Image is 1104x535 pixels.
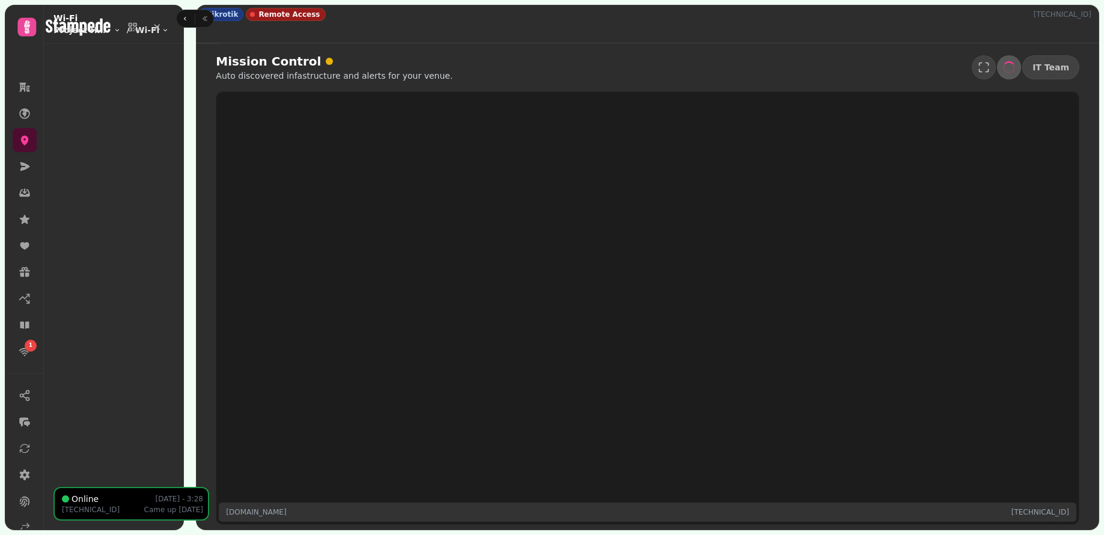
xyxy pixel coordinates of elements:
p: [DOMAIN_NAME] [226,507,286,517]
span: Came up [144,506,177,514]
p: Auto discovered infastructure and alerts for your venue. [216,70,453,82]
p: [TECHNICAL_ID] [1011,507,1069,517]
span: [DATE] [178,506,203,514]
nav: breadcrumb [53,24,169,36]
p: [TECHNICAL_ID] [62,505,120,515]
button: Project House [53,24,121,36]
p: Online [72,493,99,505]
span: IT Team [1032,63,1069,72]
span: Remote Access [258,10,320,19]
button: IT Team [1022,55,1079,79]
p: [TECHNICAL_ID] [1034,10,1096,19]
span: 1 [29,341,32,350]
button: Online[DATE] - 3:28[TECHNICAL_ID]Came up[DATE] [53,487,209,521]
span: Project House [53,24,111,36]
a: 1 [13,340,37,364]
p: [DATE] - 3:28 [156,494,204,504]
span: Mission Control [216,53,321,70]
button: Wi-Fi [135,24,169,36]
div: Mikrotik [199,8,243,21]
h2: Wi-Fi [53,12,169,24]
